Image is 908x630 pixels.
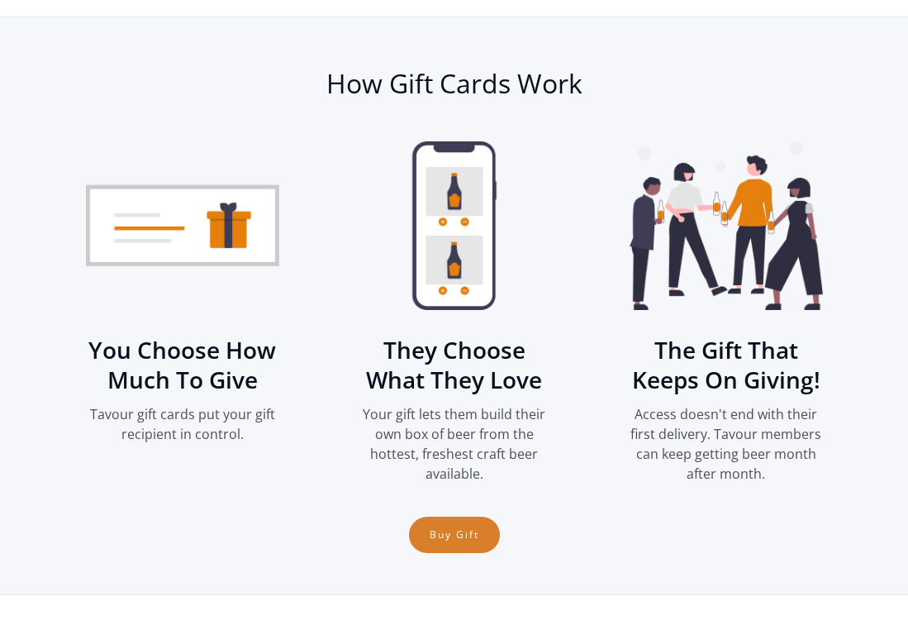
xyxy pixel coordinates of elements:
[66,142,843,570] div: carousel
[630,405,823,484] p: Access doesn't end with their first delivery. Tavour members can keep getting beer month after mo...
[630,336,823,395] h3: The Gift That Keeps On Giving!
[86,405,279,445] p: Tavour gift cards put your gift recipient in control.
[86,336,279,395] h3: You Choose How Much To Give
[610,142,843,484] div: 3 of 3
[409,518,500,554] a: Buy Gift
[358,405,551,484] p: Your gift lets them build their own box of beer from the hottest, freshest craft beer available.
[358,336,551,395] h3: They Choose What They Love
[66,68,843,101] h2: How Gift Cards Work
[66,142,299,445] div: 1 of 3
[338,142,571,484] div: 2 of 3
